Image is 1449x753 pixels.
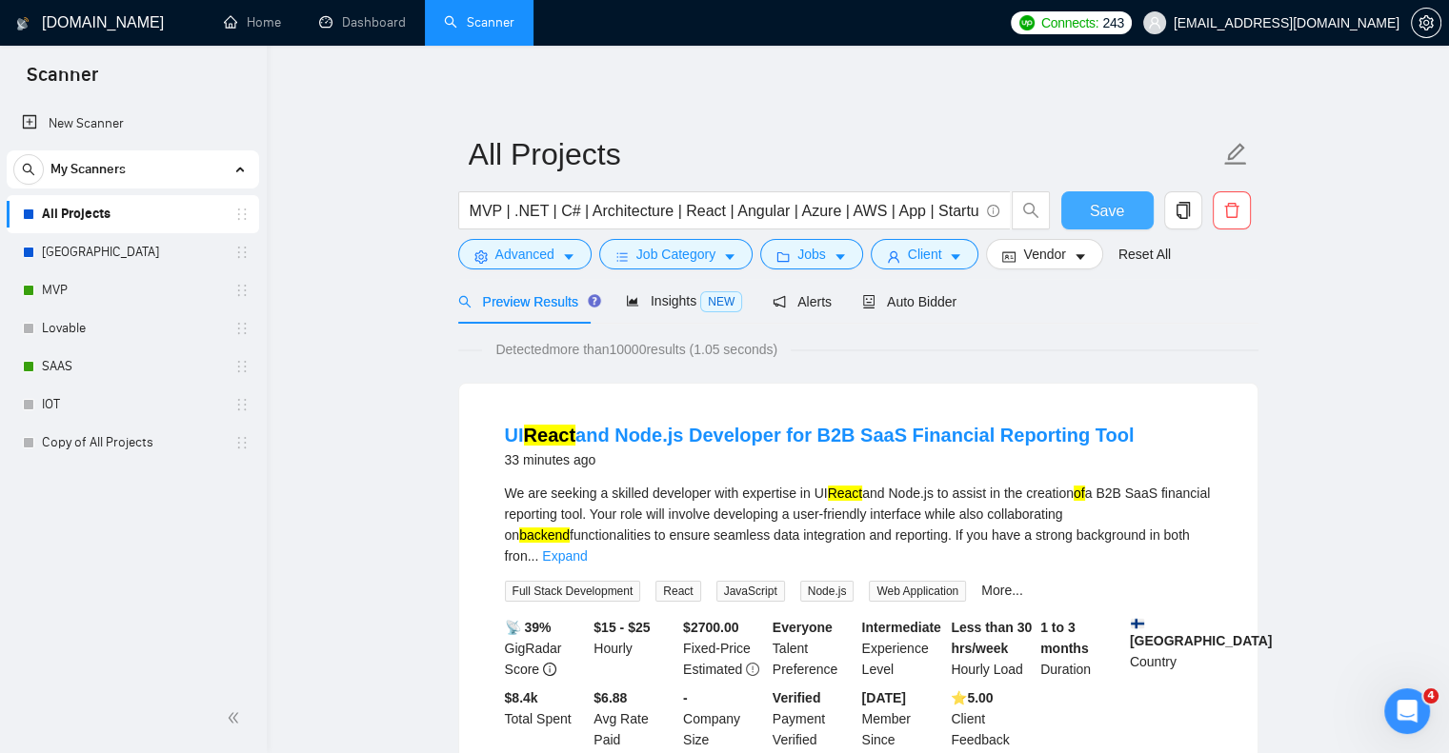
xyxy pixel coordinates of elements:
[797,244,826,265] span: Jobs
[586,292,603,309] div: Tooltip anchor
[679,687,769,750] div: Company Size
[683,662,742,677] span: Estimated
[760,239,863,269] button: folderJobscaret-down
[683,690,688,705] b: -
[1019,15,1035,30] img: upwork-logo.png
[636,244,715,265] span: Job Category
[1061,191,1154,229] button: Save
[42,347,223,386] a: SAAS
[828,485,863,501] mark: React
[858,687,948,750] div: Member Since
[986,239,1102,269] button: idcardVendorcaret-down
[42,195,223,233] a: All Projects
[626,293,742,308] span: Insights
[14,163,43,176] span: search
[11,61,113,101] span: Scanner
[1126,617,1216,680] div: Country
[947,617,1036,680] div: Hourly Load
[773,294,832,309] span: Alerts
[501,687,591,750] div: Total Spent
[594,690,627,705] b: $6.88
[615,249,629,264] span: bars
[7,150,259,462] li: My Scanners
[519,527,570,543] mark: backend
[1074,249,1087,264] span: caret-down
[1074,485,1085,501] mark: of
[1384,688,1430,734] iframe: Intercom live chat
[234,283,250,298] span: holder
[1213,191,1251,229] button: delete
[1131,617,1144,630] img: 🇫🇮
[769,617,858,680] div: Talent Preference
[723,249,736,264] span: caret-down
[1023,244,1065,265] span: Vendor
[716,581,785,602] span: JavaScript
[234,397,250,412] span: holder
[505,581,641,602] span: Full Stack Development
[862,690,906,705] b: [DATE]
[1041,12,1098,33] span: Connects:
[773,620,833,635] b: Everyone
[746,663,759,676] span: exclamation-circle
[524,425,575,446] mark: React
[42,309,223,347] a: Lovable
[947,687,1036,750] div: Client Feedback
[862,294,956,309] span: Auto Bidder
[908,244,942,265] span: Client
[505,690,538,705] b: $ 8.4k
[234,207,250,222] span: holder
[1012,191,1050,229] button: search
[42,386,223,424] a: IOT
[626,294,639,307] span: area-chart
[444,14,514,30] a: searchScanner
[50,150,126,188] span: My Scanners
[1002,249,1016,264] span: idcard
[951,690,993,705] b: ⭐️ 5.00
[1412,15,1440,30] span: setting
[234,245,250,260] span: holder
[22,105,244,143] a: New Scanner
[458,239,592,269] button: settingAdvancedcaret-down
[834,249,847,264] span: caret-down
[1223,142,1248,167] span: edit
[700,291,742,312] span: NEW
[1423,688,1439,703] span: 4
[42,271,223,309] a: MVP
[1214,202,1250,219] span: delete
[1102,12,1123,33] span: 243
[234,321,250,336] span: holder
[234,359,250,374] span: holder
[769,687,858,750] div: Payment Verified
[800,581,855,602] span: Node.js
[470,199,978,223] input: Search Freelance Jobs...
[1165,202,1201,219] span: copy
[1411,15,1441,30] a: setting
[773,690,821,705] b: Verified
[505,483,1212,566] div: We are seeking a skilled developer with expertise in UI and Node.js to assist in the creation a B...
[776,249,790,264] span: folder
[590,687,679,750] div: Avg Rate Paid
[16,9,30,39] img: logo
[474,249,488,264] span: setting
[1130,617,1273,648] b: [GEOGRAPHIC_DATA]
[1036,617,1126,680] div: Duration
[981,583,1023,598] a: More...
[469,130,1219,178] input: Scanner name...
[42,233,223,271] a: [GEOGRAPHIC_DATA]
[505,620,552,635] b: 📡 39%
[7,105,259,143] li: New Scanner
[590,617,679,680] div: Hourly
[858,617,948,680] div: Experience Level
[862,295,875,308] span: robot
[13,154,44,185] button: search
[871,239,979,269] button: userClientcaret-down
[773,295,786,308] span: notification
[224,14,281,30] a: homeHome
[1090,199,1124,223] span: Save
[1118,244,1171,265] a: Reset All
[869,581,966,602] span: Web Application
[543,663,556,676] span: info-circle
[1164,191,1202,229] button: copy
[234,435,250,450] span: holder
[227,708,246,727] span: double-left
